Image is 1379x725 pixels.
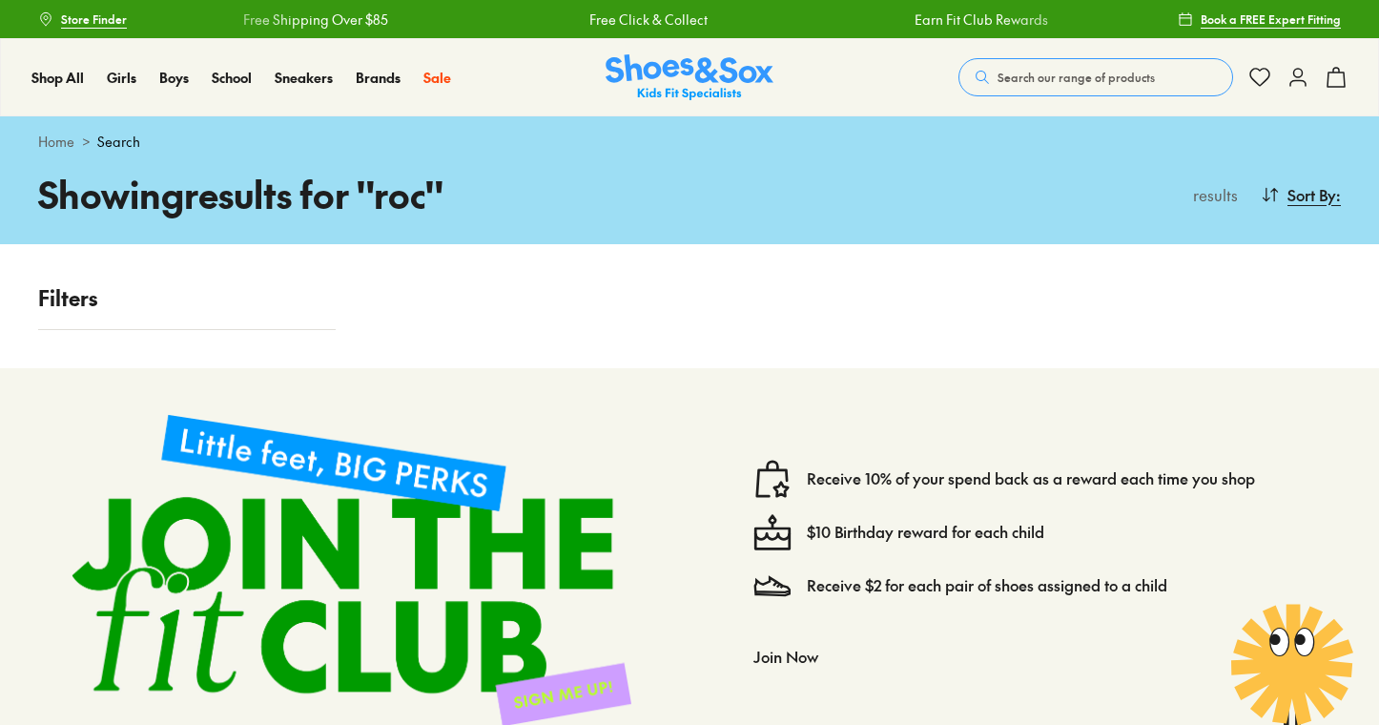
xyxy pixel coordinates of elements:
[275,68,333,87] span: Sneakers
[1261,174,1341,216] button: Sort By:
[753,567,792,605] img: Vector_3098.svg
[107,68,136,87] span: Girls
[669,10,803,30] a: Earn Fit Club Rewards
[38,282,336,314] p: Filters
[753,460,792,498] img: vector1.svg
[38,132,74,152] a: Home
[958,58,1233,96] button: Search our range of products
[1201,10,1341,28] span: Book a FREE Expert Fitting
[107,68,136,88] a: Girls
[38,132,1341,152] div: >
[356,68,401,87] span: Brands
[807,575,1167,596] a: Receive $2 for each pair of shoes assigned to a child
[606,54,773,101] a: Shoes & Sox
[807,522,1044,543] a: $10 Birthday reward for each child
[807,468,1255,489] a: Receive 10% of your spend back as a reward each time you shop
[423,68,451,87] span: Sale
[61,10,127,28] span: Store Finder
[423,68,451,88] a: Sale
[275,68,333,88] a: Sneakers
[31,68,84,88] a: Shop All
[31,68,84,87] span: Shop All
[38,167,689,221] h1: Showing results for " roc "
[998,69,1155,86] span: Search our range of products
[1336,183,1341,206] span: :
[1185,183,1238,206] p: results
[212,68,252,87] span: School
[356,68,401,88] a: Brands
[344,10,463,30] a: Free Click & Collect
[97,132,140,152] span: Search
[606,54,773,101] img: SNS_Logo_Responsive.svg
[997,10,1142,30] a: Free Shipping Over $85
[1178,2,1341,36] a: Book a FREE Expert Fitting
[753,635,818,677] button: Join Now
[159,68,189,88] a: Boys
[159,68,189,87] span: Boys
[38,2,127,36] a: Store Finder
[212,68,252,88] a: School
[1287,183,1336,206] span: Sort By
[753,513,792,551] img: cake--candle-birthday-event-special-sweet-cake-bake.svg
